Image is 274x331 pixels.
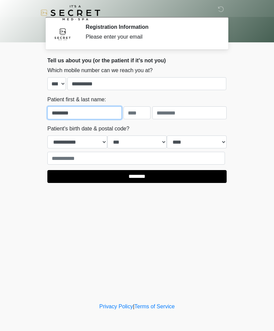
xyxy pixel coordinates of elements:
h2: Tell us about you (or the patient if it's not you) [47,57,227,64]
a: Privacy Policy [99,304,133,309]
img: It's A Secret Med Spa Logo [41,5,100,20]
label: Patient first & last name: [47,96,106,104]
img: Agent Avatar [52,24,73,44]
a: | [133,304,134,309]
label: Patient's birth date & postal code? [47,125,129,133]
div: Please enter your email [86,33,216,41]
a: Terms of Service [134,304,175,309]
label: Which mobile number can we reach you at? [47,66,153,75]
h2: Registration Information [86,24,216,30]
